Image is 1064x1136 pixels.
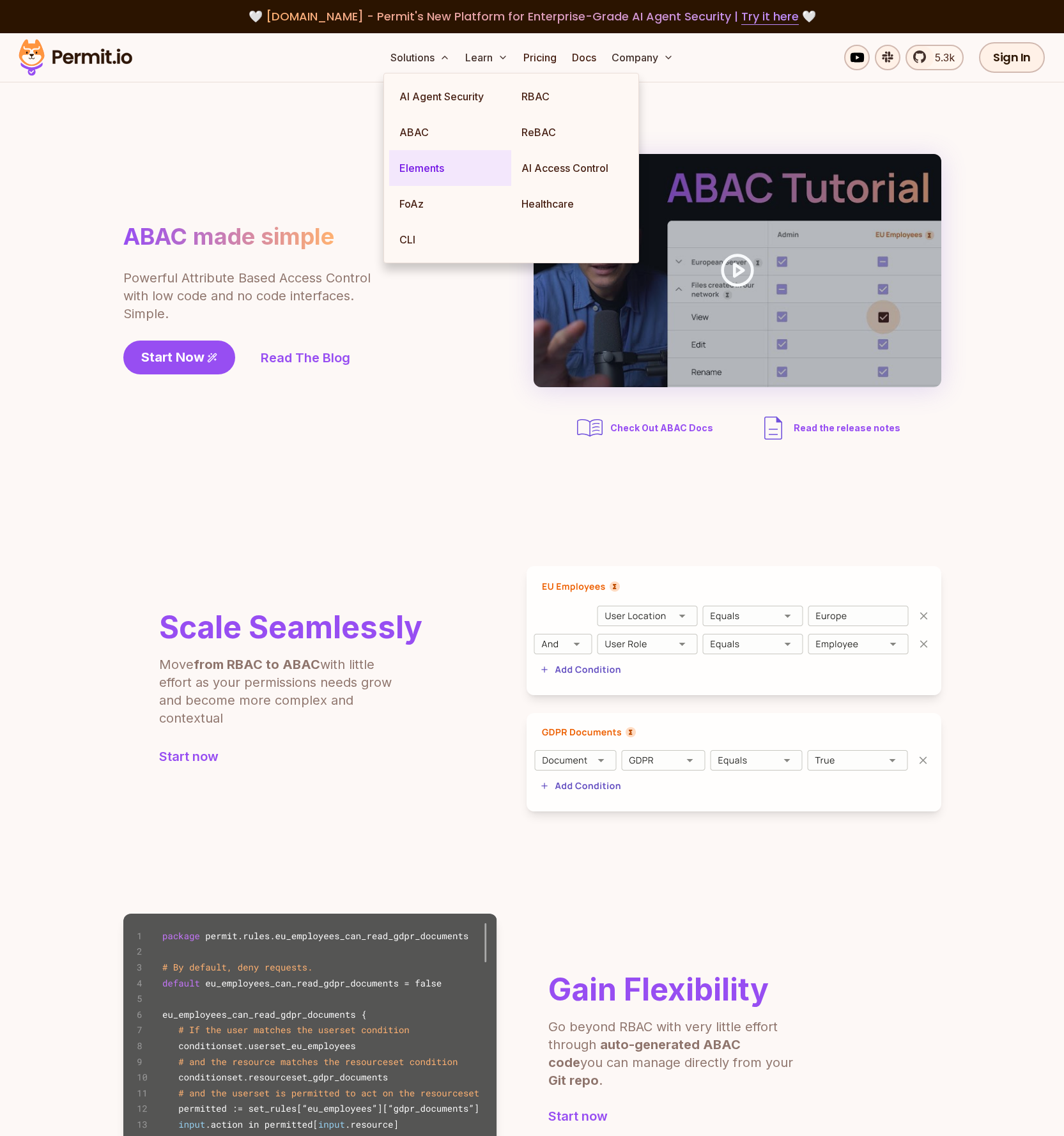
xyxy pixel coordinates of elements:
a: RBAC [511,79,633,114]
a: 5.3k [906,45,964,70]
a: CLI [389,222,511,257]
a: Read the release notes [758,413,900,443]
a: Elements [389,150,511,186]
p: Powerful Attribute Based Access Control with low code and no code interfaces. Simple. [123,269,373,323]
p: Move with little effort as your permissions needs grow and become more complex and contextual [159,656,408,727]
a: Pricing [518,45,562,70]
span: Read the release notes [794,422,900,434]
b: auto-generated ABAC code [548,1037,741,1070]
a: Start now [548,1107,798,1125]
span: Check Out ABAC Docs [610,422,713,434]
span: 5.3k [927,50,955,65]
a: FoAz [389,186,511,222]
h1: ABAC made simple [123,222,334,251]
b: from RBAC to ABAC [194,657,320,672]
p: Go beyond RBAC with very little effort through you can manage directly from your . [548,1018,798,1089]
img: description [758,413,789,443]
a: Start Now [123,341,235,374]
span: [DOMAIN_NAME] - Permit's New Platform for Enterprise-Grade AI Agent Security | [266,8,799,24]
span: Start Now [141,348,204,366]
a: Sign In [979,42,1045,73]
button: Company [606,45,679,70]
a: Check Out ABAC Docs [574,413,717,443]
a: Docs [567,45,601,70]
a: Read The Blog [261,349,350,367]
div: 🤍 🤍 [31,8,1033,26]
a: AI Access Control [511,150,633,186]
img: abac docs [574,413,605,443]
a: Start now [159,748,422,765]
h2: Scale Seamlessly [159,612,422,643]
img: Permit logo [13,36,138,79]
a: AI Agent Security [389,79,511,114]
b: Git repo [548,1073,599,1088]
a: ReBAC [511,114,633,150]
a: Try it here [741,8,799,25]
a: ABAC [389,114,511,150]
a: Healthcare [511,186,633,222]
h2: Gain Flexibility [548,974,798,1005]
button: Learn [460,45,513,70]
button: Solutions [385,45,455,70]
